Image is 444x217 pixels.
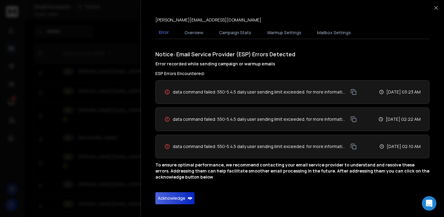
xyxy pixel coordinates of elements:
[155,26,172,40] button: Error
[155,61,429,67] h4: Error recorded while sending campaign or warmup emails
[155,192,195,204] button: Acknowledge
[181,26,207,39] button: Overview
[173,116,347,122] span: data command failed: 550-5.4.5 daily user sending limit exceeded. for more information on gmail 5...
[386,116,421,122] p: [DATE] 02:22 AM
[386,89,421,95] p: [DATE] 03:23 AM
[173,143,347,150] span: data command failed: 550-5.4.5 daily user sending limit exceeded. for more information on gmail 5...
[314,26,354,39] button: Mailbox Settings
[387,143,421,150] p: [DATE] 02:10 AM
[155,50,429,67] h1: Notice: Email Service Provider (ESP) Errors Detected
[422,196,436,211] div: Open Intercom Messenger
[215,26,255,39] button: Campaign Stats
[263,26,305,39] button: Warmup Settings
[173,89,347,95] span: data command failed: 550-5.4.5 daily user sending limit exceeded. for more information on gmail 5...
[155,162,429,180] p: To ensure optimal performance, we recommend contacting your email service provider to understand ...
[155,17,261,23] p: [PERSON_NAME][EMAIL_ADDRESS][DOMAIN_NAME]
[155,71,429,77] h3: ESP Errors Encountered:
